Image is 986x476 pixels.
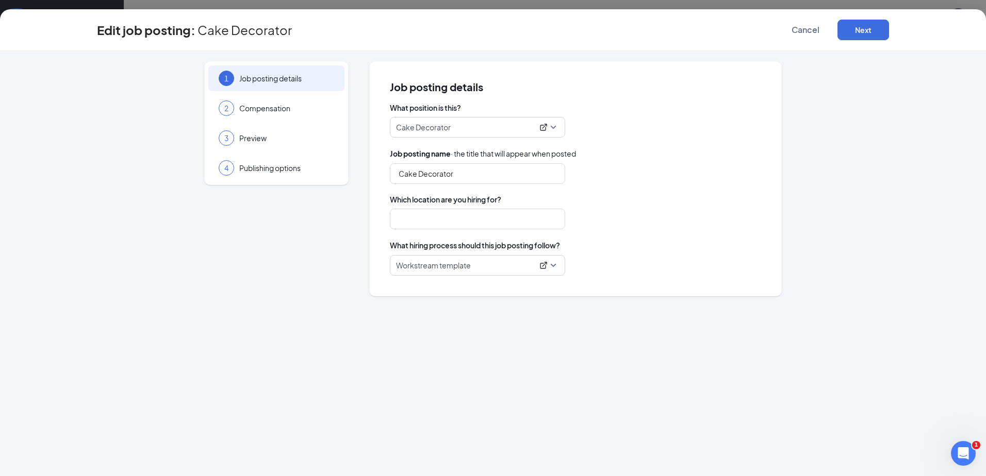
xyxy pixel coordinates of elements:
[224,103,228,113] span: 2
[390,194,761,205] span: Which location are you hiring for?
[780,20,831,40] button: Cancel
[390,103,761,113] span: What position is this?
[239,73,334,83] span: Job posting details
[972,441,980,449] span: 1
[539,261,548,269] svg: ExternalLink
[224,73,228,83] span: 1
[396,122,550,132] div: Cake Decorator
[224,163,228,173] span: 4
[390,148,576,159] span: · the title that will appear when posted
[837,20,889,40] button: Next
[239,103,334,113] span: Compensation
[396,260,550,270] div: Workstream template
[390,149,451,158] b: Job posting name
[390,240,560,251] span: What hiring process should this job posting follow?
[539,123,548,131] svg: ExternalLink
[224,133,228,143] span: 3
[239,163,334,173] span: Publishing options
[198,25,292,35] span: Cake Decorator
[396,260,471,270] p: Workstream template
[97,21,195,39] h3: Edit job posting:
[390,82,761,92] span: Job posting details
[396,122,451,132] p: Cake Decorator
[951,441,976,466] iframe: Intercom live chat
[239,133,334,143] span: Preview
[792,25,819,35] span: Cancel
